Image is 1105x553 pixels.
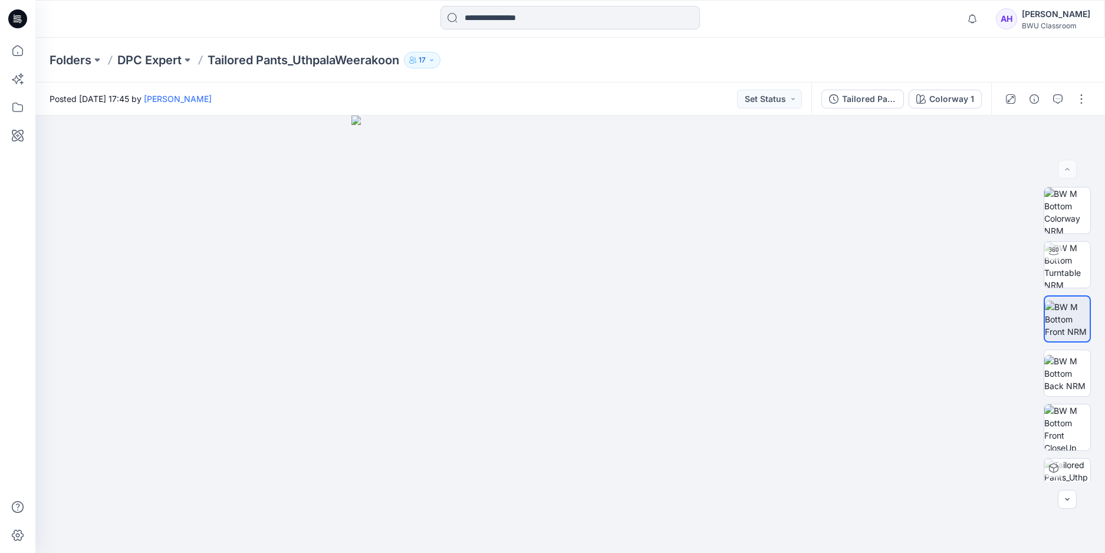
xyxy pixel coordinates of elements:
div: [PERSON_NAME] [1022,7,1090,21]
img: Tailored Pants_UthpalaWeerakoon Colorway 1 [1044,459,1090,505]
a: Folders [50,52,91,68]
img: BW M Bottom Front NRM [1045,301,1090,338]
img: BW M Bottom Turntable NRM [1044,242,1090,288]
p: Tailored Pants_UthpalaWeerakoon [208,52,399,68]
img: eyJhbGciOiJIUzI1NiIsImtpZCI6IjAiLCJzbHQiOiJzZXMiLCJ0eXAiOiJKV1QifQ.eyJkYXRhIjp7InR5cGUiOiJzdG9yYW... [351,116,789,553]
div: Colorway 1 [929,93,974,106]
button: Tailored Pants_UthpalaWeerakoon [821,90,904,108]
div: Tailored Pants_UthpalaWeerakoon [842,93,896,106]
p: 17 [419,54,426,67]
a: DPC Expert [117,52,182,68]
img: BW M Bottom Colorway NRM [1044,187,1090,233]
div: AH [996,8,1017,29]
img: BW M Bottom Back NRM [1044,355,1090,392]
a: [PERSON_NAME] [144,94,212,104]
button: Details [1025,90,1044,108]
img: BW M Bottom Front CloseUp NRM [1044,404,1090,450]
button: 17 [404,52,440,68]
button: Colorway 1 [909,90,982,108]
span: Posted [DATE] 17:45 by [50,93,212,105]
div: BWU Classroom [1022,21,1090,30]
